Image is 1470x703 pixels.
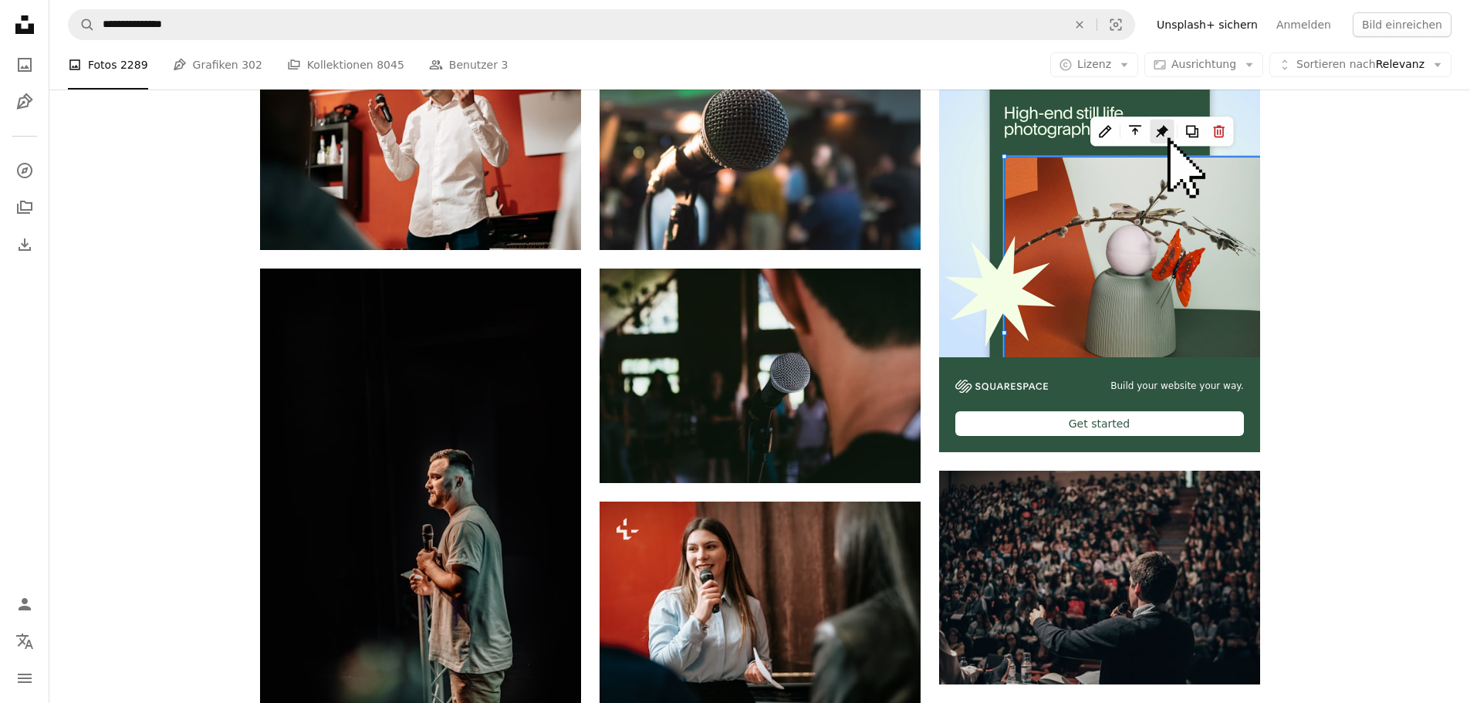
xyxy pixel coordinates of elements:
[377,56,404,73] span: 8045
[1050,52,1138,77] button: Lizenz
[955,411,1244,436] div: Get started
[1296,57,1424,73] span: Relevanz
[9,155,40,186] a: Entdecken
[69,10,95,39] button: Unsplash suchen
[1147,12,1267,37] a: Unsplash+ sichern
[173,40,262,90] a: Grafiken 302
[260,502,581,516] a: Mann mit Mikrofon
[939,570,1260,584] a: Mann spricht vor Menge
[939,471,1260,684] img: Mann spricht vor Menge
[9,589,40,620] a: Anmelden / Registrieren
[1267,12,1340,37] a: Anmelden
[1097,10,1134,39] button: Visuelle Suche
[600,368,921,382] a: Mann steht vor Mikrofon
[68,9,1135,40] form: Finden Sie Bildmaterial auf der ganzen Webseite
[9,626,40,657] button: Sprache
[9,663,40,694] button: Menü
[1296,58,1376,70] span: Sortieren nach
[501,56,508,73] span: 3
[1063,10,1097,39] button: Löschen
[9,86,40,117] a: Grafiken
[242,56,262,73] span: 302
[600,601,921,615] a: Eine Frau steht vor einem Mikrofon
[1077,58,1111,70] span: Lizenz
[9,192,40,223] a: Kollektionen
[600,136,921,150] a: Silbernes schnurgebundenes Mikrofon in der Flachfokusfotografie
[600,269,921,482] img: Mann steht vor Mikrofon
[600,36,921,250] img: Silbernes schnurgebundenes Mikrofon in der Flachfokusfotografie
[939,36,1260,452] a: Build your website your way.Get started
[939,36,1260,357] img: file-1723602894256-972c108553a7image
[1269,52,1451,77] button: Sortieren nachRelevanz
[9,229,40,260] a: Bisherige Downloads
[429,40,509,90] a: Benutzer 3
[9,49,40,80] a: Fotos
[9,9,40,43] a: Startseite — Unsplash
[1144,52,1263,77] button: Ausrichtung
[287,40,404,90] a: Kollektionen 8045
[1171,58,1236,70] span: Ausrichtung
[260,36,581,250] img: Ein Mann steht vor einer roten Wand und hält ein Mikrofon in der Hand
[1110,380,1243,393] span: Build your website your way.
[260,136,581,150] a: Ein Mann steht vor einer roten Wand und hält ein Mikrofon in der Hand
[1353,12,1451,37] button: Bild einreichen
[955,380,1048,393] img: file-1606177908946-d1eed1cbe4f5image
